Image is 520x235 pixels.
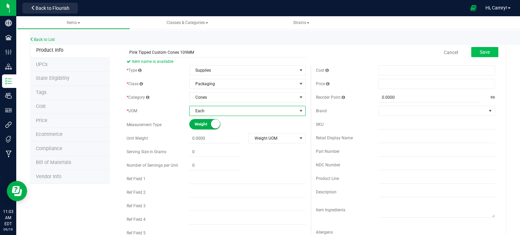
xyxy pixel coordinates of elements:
[127,57,306,66] span: Item name is available
[297,66,305,75] span: select
[5,49,12,55] inline-svg: Configuration
[127,136,148,141] span: Unit Weight
[167,20,208,25] span: Classes & Categories
[36,103,46,109] span: Cost
[36,118,47,123] span: Price
[127,47,306,57] input: Item name
[378,93,479,102] input: 0.0000
[127,95,149,100] span: Category
[297,134,305,143] span: select
[316,68,329,73] span: Cost
[316,208,345,212] span: Item Ingredients
[5,63,12,70] inline-svg: Distribution
[316,81,329,86] span: Price
[471,47,498,57] button: Save
[127,190,146,195] span: Ref Field 2
[293,20,309,25] span: Strains
[30,37,55,42] a: Back to List
[127,177,146,181] span: Ref Field 1
[36,47,63,53] span: Product Info
[5,107,12,114] inline-svg: User Roles
[190,79,297,89] span: Packaging
[36,5,69,11] span: Back to Flourish
[5,150,12,157] inline-svg: Manufacturing
[190,66,297,75] span: Supplies
[5,34,12,41] inline-svg: Facilities
[127,81,143,86] span: Class
[491,93,495,102] span: ea
[5,136,12,143] inline-svg: Tags
[36,146,62,151] span: Compliance
[36,160,71,165] span: Bill of Materials
[5,20,12,26] inline-svg: Company
[189,161,240,170] input: 0
[127,122,161,127] span: Measurement Type
[36,62,47,67] span: Tag
[316,149,340,154] span: Part Number
[5,92,12,99] inline-svg: Users
[316,95,345,100] span: Reorder Point
[3,227,13,232] p: 09/19
[316,109,327,113] span: Brand
[127,204,146,208] span: Ref Field 3
[22,3,78,14] button: Back to Flourish
[297,79,305,89] span: select
[190,106,297,116] span: Each
[189,147,240,157] input: 0
[7,181,27,201] iframe: Resource center
[36,75,69,81] span: Tag
[195,119,225,129] span: Weight
[316,190,337,194] span: Description
[36,174,61,180] span: Vendor Info
[316,176,339,181] span: Product Line
[297,93,305,102] span: select
[36,90,46,95] span: Tag
[5,78,12,85] inline-svg: Inventory
[485,5,507,10] span: Hi, Camry!
[466,1,481,15] span: Open Ecommerce Menu
[127,149,166,154] span: Serving Size in Grams
[316,163,340,167] span: NDC Number
[316,230,333,235] span: Allergens
[316,136,353,140] span: Retail Display Name
[127,109,137,113] span: UOM
[444,49,458,56] a: Cancel
[190,93,297,102] span: Cones
[127,217,146,222] span: Ref Field 4
[5,121,12,128] inline-svg: Integrations
[67,20,80,25] span: Items
[189,134,240,143] input: 0.0000
[480,49,490,55] span: Save
[36,132,63,137] span: Ecommerce
[316,122,324,127] span: SKU
[297,106,305,116] span: select
[127,68,142,73] span: Type
[248,134,297,143] span: Weight UOM
[127,163,178,168] span: Number of Servings per Unit
[3,209,13,227] p: 11:03 AM EDT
